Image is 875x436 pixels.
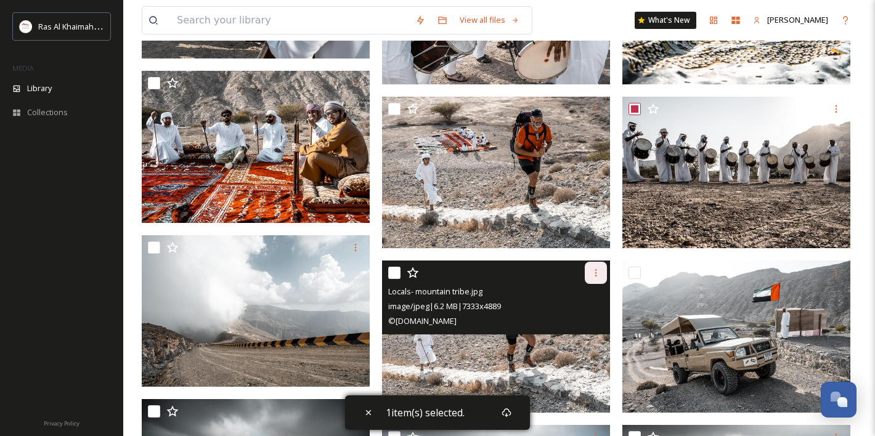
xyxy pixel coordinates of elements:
img: Locals- mountain tribe.jpg [622,260,850,413]
span: MEDIA [12,63,34,73]
span: Collections [27,107,68,118]
img: Locals- mountain tribe.jpg [382,97,610,249]
span: Privacy Policy [44,419,79,427]
span: [PERSON_NAME] [767,14,828,25]
span: Library [27,83,52,94]
button: Open Chat [821,382,857,418]
img: Locals- mountain tribe.jpg [622,97,850,249]
a: [PERSON_NAME] [747,8,834,32]
a: What's New [635,12,696,29]
img: Jebel Jais .jpg [142,235,370,387]
span: Ras Al Khaimah Tourism Development Authority [38,20,213,32]
span: Locals- mountain tribe.jpg [388,286,482,297]
img: Locals- mountain tribe.jpg [382,260,610,413]
a: Privacy Policy [44,415,79,430]
span: image/jpeg | 6.2 MB | 7333 x 4889 [388,301,501,312]
span: © [DOMAIN_NAME] [388,315,457,326]
a: View all files [454,8,526,32]
input: Search your library [171,7,409,34]
span: 1 item(s) selected. [386,406,465,419]
img: Locals- mountain tribe.jpg [142,71,370,223]
img: Logo_RAKTDA_RGB-01.png [20,20,32,33]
